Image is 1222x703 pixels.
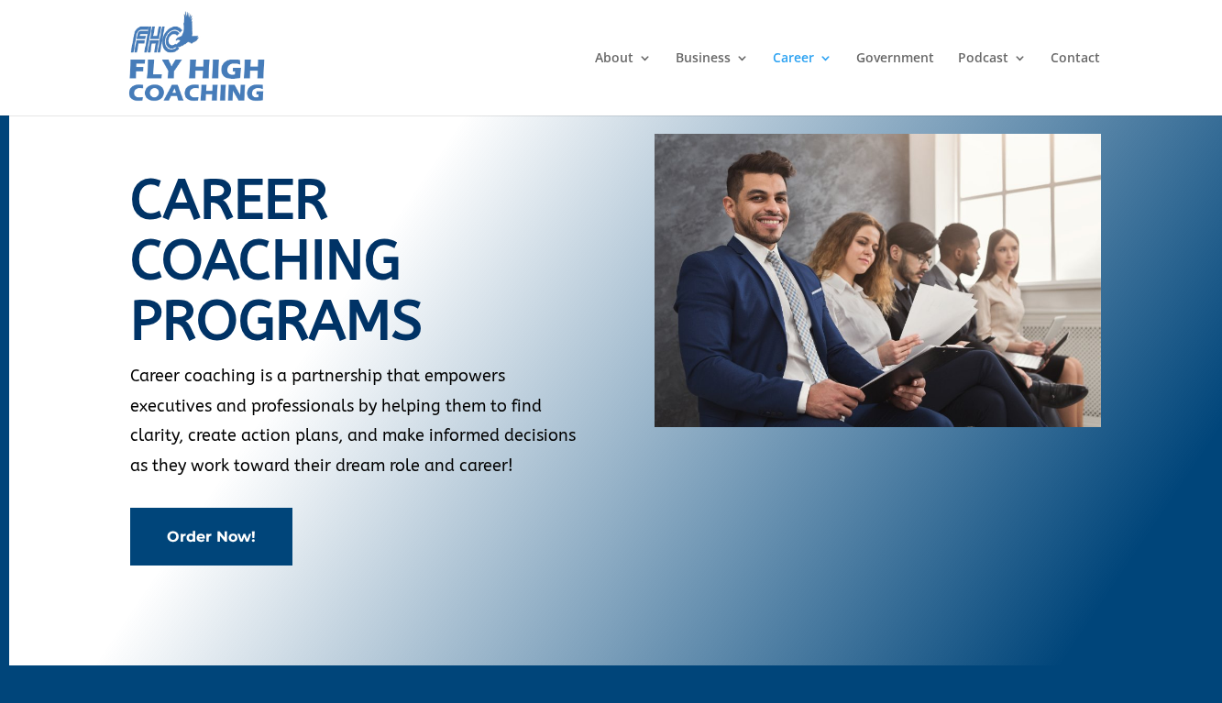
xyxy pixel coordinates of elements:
[1051,51,1100,115] a: Contact
[773,51,832,115] a: Career
[130,508,292,566] a: Order Now!
[676,51,749,115] a: Business
[856,51,934,115] a: Government
[655,134,1101,427] img: job search
[130,361,577,480] p: Career coaching is a partnership that empowers executives and professionals by helping them to fi...
[126,9,266,106] img: Fly High Coaching
[958,51,1027,115] a: Podcast
[595,51,652,115] a: About
[130,168,423,354] span: CareeR coaching programs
